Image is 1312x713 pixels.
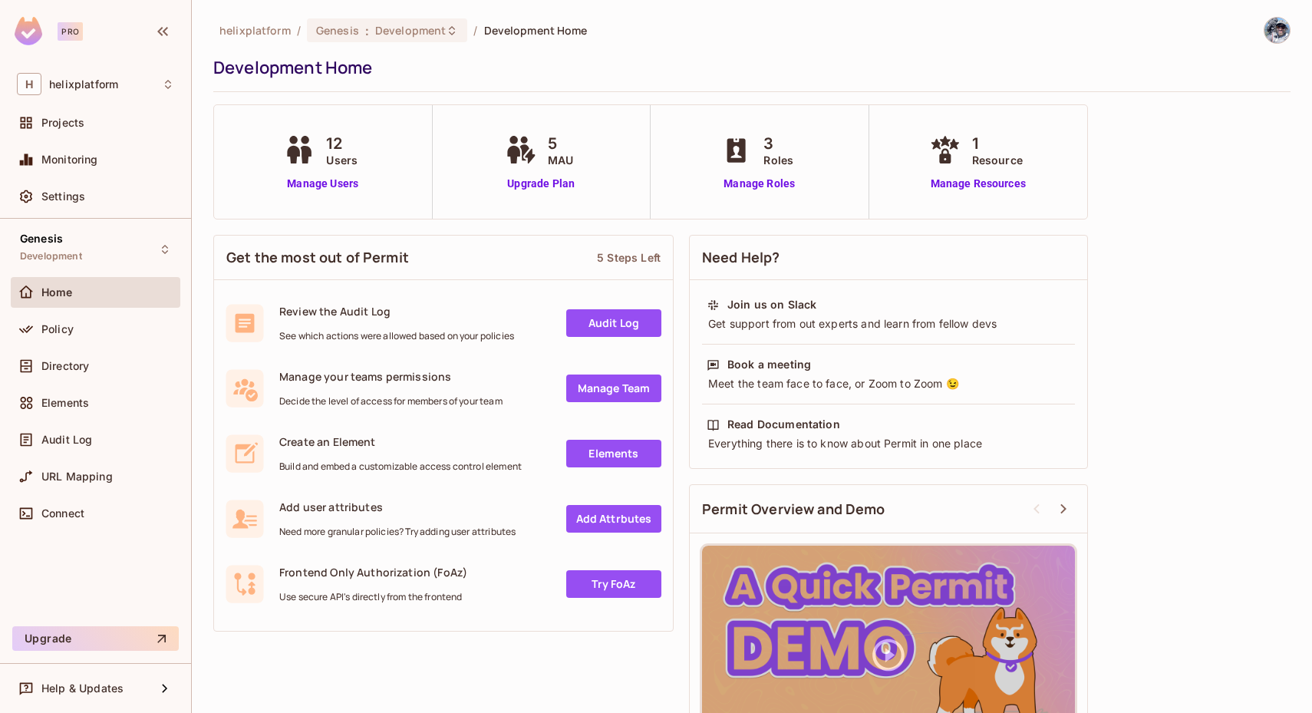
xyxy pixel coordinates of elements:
div: Pro [58,22,83,41]
span: Elements [41,397,89,409]
span: Monitoring [41,153,98,166]
span: Directory [41,360,89,372]
span: Review the Audit Log [279,304,514,319]
div: Book a meeting [727,357,811,372]
span: 1 [972,132,1023,155]
img: michael.amato@helix.com [1264,18,1290,43]
span: Home [41,286,73,299]
span: 12 [326,132,358,155]
span: Policy [41,323,74,335]
span: See which actions were allowed based on your policies [279,330,514,342]
div: Join us on Slack [727,297,816,312]
span: H [17,73,41,95]
span: Resource [972,152,1023,168]
span: Genesis [316,23,359,38]
a: Manage Roles [717,176,801,192]
div: Everything there is to know about Permit in one place [707,436,1070,451]
span: Development Home [484,23,588,38]
span: the active workspace [219,23,291,38]
a: Elements [566,440,661,467]
span: Permit Overview and Demo [702,500,885,519]
span: Users [326,152,358,168]
span: 5 [548,132,573,155]
span: : [364,25,370,37]
span: Genesis [20,233,63,245]
span: Frontend Only Authorization (FoAz) [279,565,467,579]
span: Projects [41,117,84,129]
span: 3 [763,132,793,155]
li: / [473,23,477,38]
a: Add Attrbutes [566,505,661,533]
li: / [297,23,301,38]
span: Audit Log [41,434,92,446]
span: Development [375,23,446,38]
a: Manage Users [280,176,365,192]
span: Manage your teams permissions [279,369,503,384]
span: Decide the level of access for members of your team [279,395,503,408]
span: Create an Element [279,434,522,449]
button: Upgrade [12,626,179,651]
span: Help & Updates [41,682,124,695]
div: Get support from out experts and learn from fellow devs [707,316,1070,332]
div: 5 Steps Left [597,250,661,265]
a: Manage Team [566,375,661,402]
span: Get the most out of Permit [226,248,409,267]
a: Manage Resources [926,176,1030,192]
div: Read Documentation [727,417,840,432]
span: Workspace: helixplatform [49,78,118,91]
span: URL Mapping [41,470,113,483]
img: SReyMgAAAABJRU5ErkJggg== [15,17,42,45]
div: Development Home [213,56,1283,79]
span: Build and embed a customizable access control element [279,460,522,473]
span: Development [20,250,82,262]
span: Add user attributes [279,500,516,514]
span: Connect [41,507,84,520]
a: Upgrade Plan [502,176,581,192]
a: Audit Log [566,309,661,337]
a: Try FoAz [566,570,661,598]
span: Use secure API's directly from the frontend [279,591,467,603]
div: Meet the team face to face, or Zoom to Zoom 😉 [707,376,1070,391]
span: Need more granular policies? Try adding user attributes [279,526,516,538]
span: MAU [548,152,573,168]
span: Roles [763,152,793,168]
span: Settings [41,190,85,203]
span: Need Help? [702,248,780,267]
